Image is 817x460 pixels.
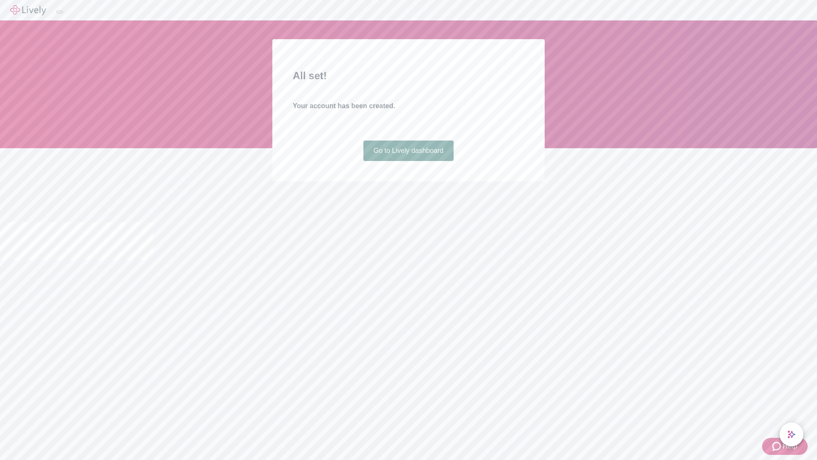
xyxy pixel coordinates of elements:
[56,11,63,13] button: Log out
[293,68,524,83] h2: All set!
[762,438,808,455] button: Zendesk support iconHelp
[772,441,783,451] svg: Zendesk support icon
[787,430,796,439] svg: Lively AI Assistant
[780,423,803,446] button: chat
[783,441,797,451] span: Help
[293,101,524,111] h4: Your account has been created.
[363,141,454,161] a: Go to Lively dashboard
[10,5,46,15] img: Lively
